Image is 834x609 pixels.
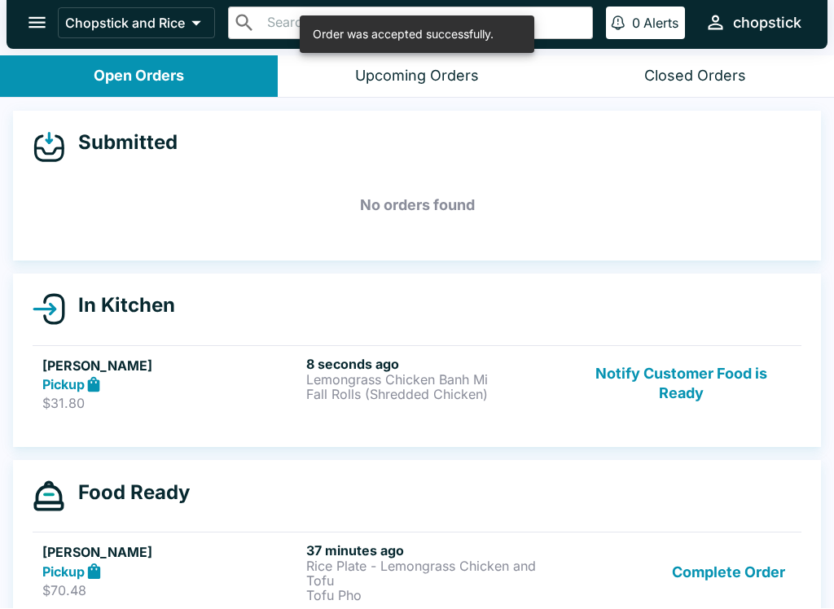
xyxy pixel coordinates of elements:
[306,373,564,388] p: Lemongrass Chicken Banh Mi
[306,357,564,373] h6: 8 seconds ago
[42,396,300,412] p: $31.80
[65,131,178,156] h4: Submitted
[733,14,801,33] div: chopstick
[65,481,190,506] h4: Food Ready
[65,294,175,318] h4: In Kitchen
[94,68,184,86] div: Open Orders
[644,68,746,86] div: Closed Orders
[33,177,801,235] h5: No orders found
[571,357,792,413] button: Notify Customer Food is Ready
[42,357,300,376] h5: [PERSON_NAME]
[16,2,58,44] button: open drawer
[306,589,564,603] p: Tofu Pho
[355,68,479,86] div: Upcoming Orders
[42,377,85,393] strong: Pickup
[306,559,564,589] p: Rice Plate - Lemongrass Chicken and Tofu
[42,543,300,563] h5: [PERSON_NAME]
[306,543,564,559] h6: 37 minutes ago
[313,21,494,49] div: Order was accepted successfully.
[65,15,185,32] p: Chopstick and Rice
[665,543,792,603] button: Complete Order
[643,15,678,32] p: Alerts
[306,388,564,402] p: Fall Rolls (Shredded Chicken)
[42,564,85,581] strong: Pickup
[632,15,640,32] p: 0
[58,8,215,39] button: Chopstick and Rice
[698,6,808,41] button: chopstick
[262,12,586,35] input: Search orders by name or phone number
[33,346,801,423] a: [PERSON_NAME]Pickup$31.808 seconds agoLemongrass Chicken Banh MiFall Rolls (Shredded Chicken)Noti...
[42,583,300,599] p: $70.48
